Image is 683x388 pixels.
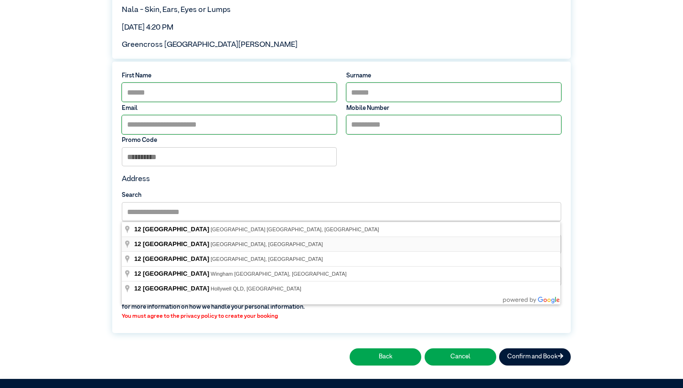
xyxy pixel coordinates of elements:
span: Nala - Skin, Ears, Eyes or Lumps [122,6,231,14]
span: [GEOGRAPHIC_DATA] [143,285,209,292]
span: 12 [134,270,141,277]
h4: Address [122,175,561,184]
span: 12 [134,240,141,248]
label: Email [122,104,337,113]
span: 12 [134,226,141,233]
span: [GEOGRAPHIC_DATA] [GEOGRAPHIC_DATA], [GEOGRAPHIC_DATA] [211,226,379,232]
span: 12 [134,285,141,292]
label: You must agree to the privacy policy to create your booking [122,312,561,321]
span: Wingham [GEOGRAPHIC_DATA], [GEOGRAPHIC_DATA] [211,271,347,277]
span: Hollywell QLD, [GEOGRAPHIC_DATA] [211,286,301,291]
span: 12 [134,255,141,262]
span: [GEOGRAPHIC_DATA] [143,255,209,262]
span: [GEOGRAPHIC_DATA] [143,240,209,248]
label: Promo Code [122,136,337,145]
label: Surname [346,71,561,80]
span: [DATE] 4:20 PM [122,24,173,32]
button: Cancel [425,348,496,365]
button: Back [350,348,421,365]
label: First Name [122,71,337,80]
span: [GEOGRAPHIC_DATA], [GEOGRAPHIC_DATA] [211,241,323,247]
span: [GEOGRAPHIC_DATA] [143,226,209,233]
label: Search [122,191,561,200]
button: Confirm and Book [499,348,571,365]
span: Greencross [GEOGRAPHIC_DATA][PERSON_NAME] [122,41,298,49]
label: Mobile Number [346,104,561,113]
label: I agree to the . We collect the information you provide on this form to process and contact you a... [117,287,566,323]
span: [GEOGRAPHIC_DATA] [143,270,209,277]
input: Search by Suburb [122,202,561,221]
span: [GEOGRAPHIC_DATA], [GEOGRAPHIC_DATA] [211,256,323,262]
